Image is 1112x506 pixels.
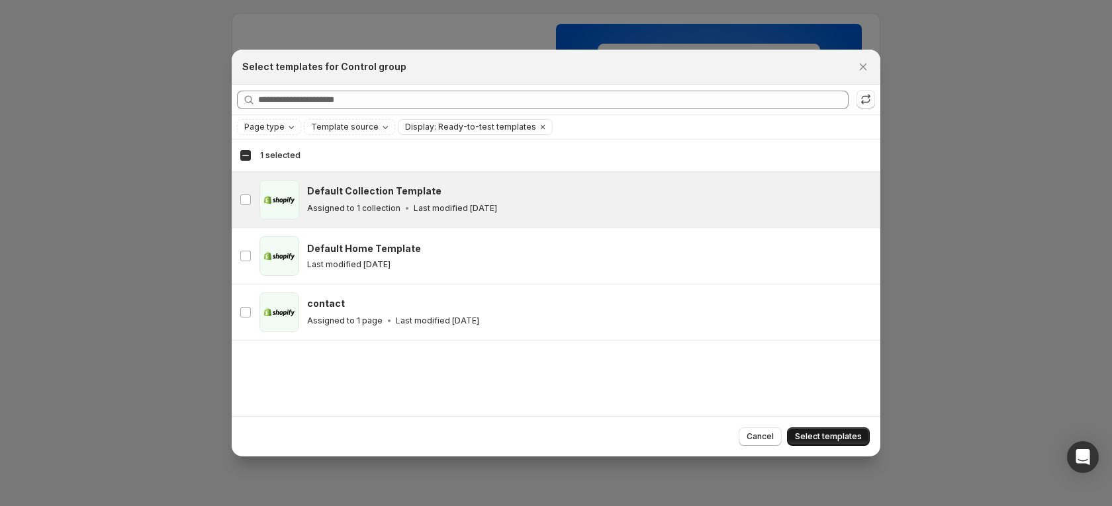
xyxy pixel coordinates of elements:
[307,185,441,198] h3: Default Collection Template
[238,120,301,134] button: Page type
[854,58,872,76] button: Close
[307,242,421,255] h3: Default Home Template
[405,122,536,132] span: Display: Ready-to-test templates
[242,60,406,73] h2: Select templates for Control group
[259,180,299,220] img: Default Collection Template
[304,120,394,134] button: Template source
[307,297,345,310] h3: contact
[1067,441,1099,473] div: Open Intercom Messenger
[795,431,862,442] span: Select templates
[307,316,383,326] p: Assigned to 1 page
[747,431,774,442] span: Cancel
[414,203,497,214] p: Last modified [DATE]
[259,292,299,332] img: contact
[311,122,379,132] span: Template source
[536,120,549,134] button: Clear
[259,236,299,276] img: Default Home Template
[396,316,479,326] p: Last modified [DATE]
[307,203,400,214] p: Assigned to 1 collection
[398,120,536,134] button: Display: Ready-to-test templates
[787,427,870,446] button: Select templates
[307,259,391,270] p: Last modified [DATE]
[739,427,782,446] button: Cancel
[260,150,301,161] span: 1 selected
[244,122,285,132] span: Page type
